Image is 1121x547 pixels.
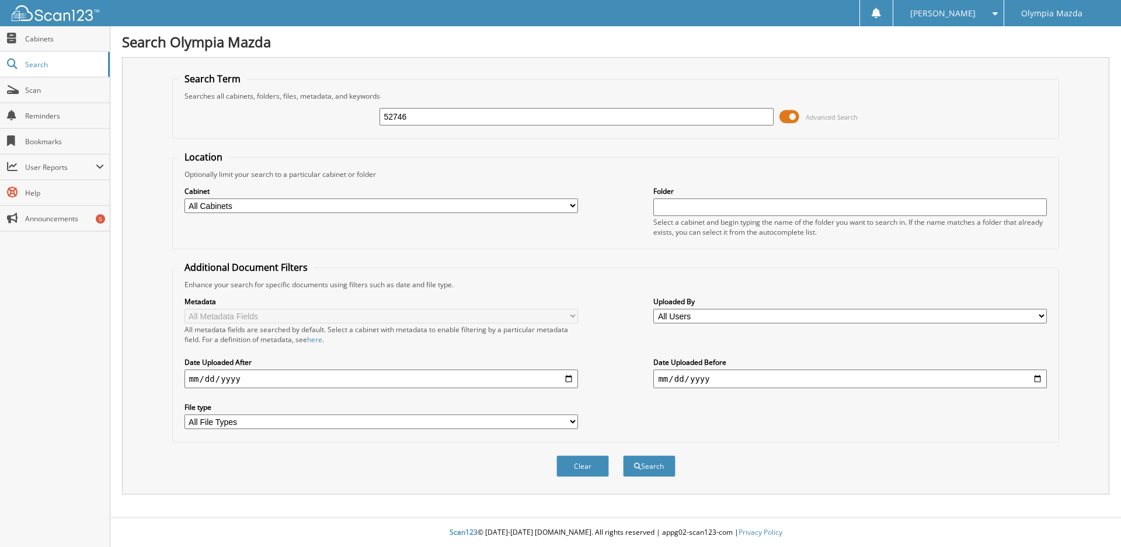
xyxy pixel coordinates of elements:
[623,455,676,477] button: Search
[184,186,578,196] label: Cabinet
[653,186,1047,196] label: Folder
[179,91,1053,101] div: Searches all cabinets, folders, files, metadata, and keywords
[739,527,782,537] a: Privacy Policy
[25,162,96,172] span: User Reports
[184,297,578,306] label: Metadata
[179,261,314,274] legend: Additional Document Filters
[653,217,1047,237] div: Select a cabinet and begin typing the name of the folder you want to search in. If the name match...
[25,60,102,69] span: Search
[184,370,578,388] input: start
[556,455,609,477] button: Clear
[122,32,1109,51] h1: Search Olympia Mazda
[307,335,322,344] a: here
[25,34,104,44] span: Cabinets
[184,357,578,367] label: Date Uploaded After
[1063,491,1121,547] iframe: Chat Widget
[653,370,1047,388] input: end
[179,72,246,85] legend: Search Term
[110,518,1121,547] div: © [DATE]-[DATE] [DOMAIN_NAME]. All rights reserved | appg02-scan123-com |
[179,151,228,163] legend: Location
[653,297,1047,306] label: Uploaded By
[450,527,478,537] span: Scan123
[25,137,104,147] span: Bookmarks
[25,214,104,224] span: Announcements
[25,111,104,121] span: Reminders
[184,325,578,344] div: All metadata fields are searched by default. Select a cabinet with metadata to enable filtering b...
[910,10,976,17] span: [PERSON_NAME]
[653,357,1047,367] label: Date Uploaded Before
[179,280,1053,290] div: Enhance your search for specific documents using filters such as date and file type.
[806,113,858,121] span: Advanced Search
[25,188,104,198] span: Help
[179,169,1053,179] div: Optionally limit your search to a particular cabinet or folder
[1021,10,1082,17] span: Olympia Mazda
[96,214,105,224] div: 5
[12,5,99,21] img: scan123-logo-white.svg
[25,85,104,95] span: Scan
[184,402,578,412] label: File type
